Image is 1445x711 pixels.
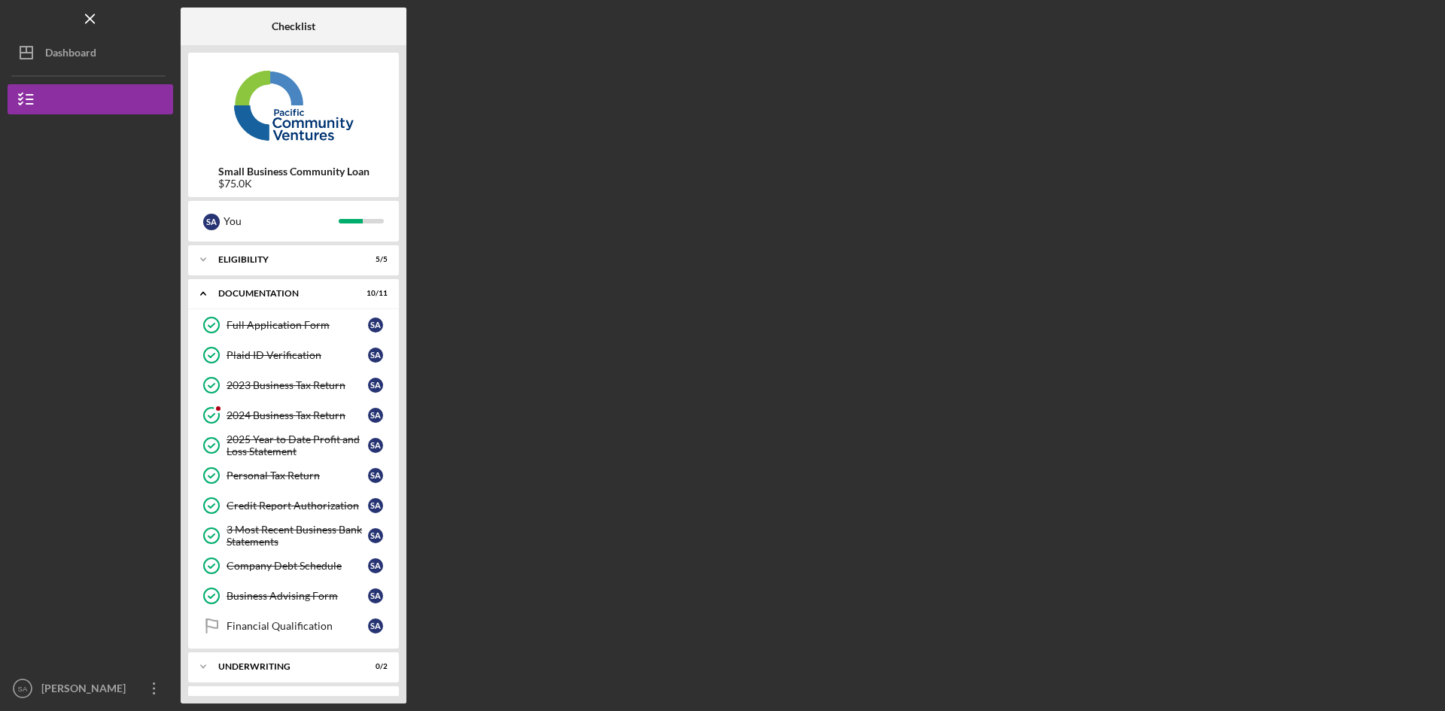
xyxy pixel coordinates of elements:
img: Product logo [188,60,399,150]
a: 2025 Year to Date Profit and Loss StatementSA [196,430,391,460]
b: Small Business Community Loan [218,166,370,178]
div: 3 Most Recent Business Bank Statements [227,524,368,548]
button: SA[PERSON_NAME] [8,673,173,703]
a: Credit Report AuthorizationSA [196,491,391,521]
a: Personal Tax ReturnSA [196,460,391,491]
div: S A [368,528,383,543]
a: Full Application FormSA [196,310,391,340]
a: 2024 Business Tax ReturnSA [196,400,391,430]
div: S A [368,468,383,483]
div: Full Application Form [227,319,368,331]
div: S A [368,588,383,603]
div: S A [368,318,383,333]
div: Underwriting [218,662,350,671]
a: 2023 Business Tax ReturnSA [196,370,391,400]
b: Checklist [272,20,315,32]
div: 0 / 2 [360,662,388,671]
div: Eligibility [218,255,350,264]
div: S A [368,618,383,634]
div: Personal Tax Return [227,469,368,482]
div: 2024 Business Tax Return [227,409,368,421]
div: Credit Report Authorization [227,500,368,512]
div: 2025 Year to Date Profit and Loss Statement [227,433,368,457]
div: 10 / 11 [360,289,388,298]
div: S A [368,498,383,513]
div: Company Debt Schedule [227,560,368,572]
a: 3 Most Recent Business Bank StatementsSA [196,521,391,551]
div: S A [203,214,220,230]
a: Company Debt ScheduleSA [196,551,391,581]
a: Financial QualificationSA [196,611,391,641]
div: Dashboard [45,38,96,71]
div: S A [368,348,383,363]
div: $75.0K [218,178,370,190]
div: 2023 Business Tax Return [227,379,368,391]
div: You [224,208,339,234]
text: SA [18,685,28,693]
a: Plaid ID VerificationSA [196,340,391,370]
div: S A [368,558,383,573]
div: Business Advising Form [227,590,368,602]
div: S A [368,438,383,453]
div: 5 / 5 [360,255,388,264]
button: Dashboard [8,38,173,68]
div: S A [368,408,383,423]
div: Plaid ID Verification [227,349,368,361]
div: [PERSON_NAME] [38,673,135,707]
div: Financial Qualification [227,620,368,632]
div: S A [368,378,383,393]
a: Business Advising FormSA [196,581,391,611]
div: Documentation [218,289,350,298]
